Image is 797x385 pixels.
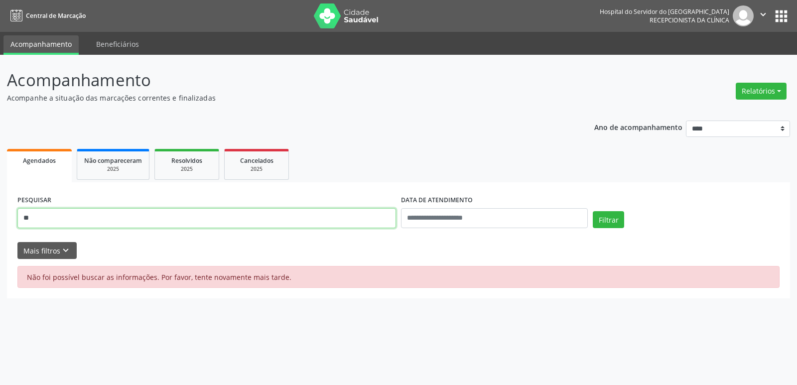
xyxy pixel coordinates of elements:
[17,242,77,259] button: Mais filtroskeyboard_arrow_down
[26,11,86,20] span: Central de Marcação
[7,68,555,93] p: Acompanhamento
[594,121,682,133] p: Ano de acompanhamento
[7,7,86,24] a: Central de Marcação
[736,83,787,100] button: Relatórios
[240,156,273,165] span: Cancelados
[7,93,555,103] p: Acompanhe a situação das marcações correntes e finalizadas
[754,5,773,26] button: 
[600,7,729,16] div: Hospital do Servidor do [GEOGRAPHIC_DATA]
[232,165,281,173] div: 2025
[23,156,56,165] span: Agendados
[3,35,79,55] a: Acompanhamento
[17,266,780,288] div: Não foi possível buscar as informações. Por favor, tente novamente mais tarde.
[17,193,51,208] label: PESQUISAR
[758,9,769,20] i: 
[401,193,473,208] label: DATA DE ATENDIMENTO
[89,35,146,53] a: Beneficiários
[171,156,202,165] span: Resolvidos
[60,245,71,256] i: keyboard_arrow_down
[773,7,790,25] button: apps
[733,5,754,26] img: img
[650,16,729,24] span: Recepcionista da clínica
[84,165,142,173] div: 2025
[162,165,212,173] div: 2025
[84,156,142,165] span: Não compareceram
[593,211,624,228] button: Filtrar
